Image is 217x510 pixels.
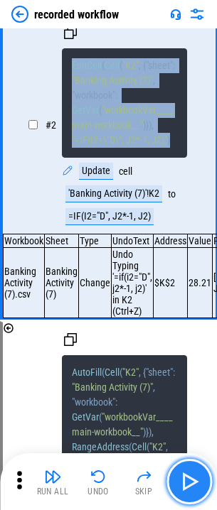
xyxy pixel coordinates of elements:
[178,470,201,493] img: Main button
[30,465,75,499] button: Run All
[120,367,122,378] span: (
[72,441,129,452] span: RangeAddress
[46,119,56,131] span: # 2
[189,277,211,288] div: 28.21
[152,119,154,131] span: ,
[122,60,139,71] span: "K2"
[105,367,120,378] span: Cell
[72,75,153,86] span: "Banking Activity (7)"
[121,465,166,499] button: Skip
[119,166,132,177] div: cell
[72,411,99,423] span: GetVar
[79,248,112,318] td: Change
[72,411,173,438] span: "workbookVar____main-workbook__"
[143,60,146,71] span: {
[65,185,162,202] div: 'Banking Activity (7)'!K2
[102,60,105,71] span: (
[132,441,147,452] span: Cell
[4,248,45,318] td: Banking Activity (7).csv
[72,89,115,101] span: "workbook"
[102,367,105,378] span: (
[105,60,120,71] span: Cell
[72,381,153,393] span: "Banking Activity (7)"
[166,441,168,452] span: ,
[170,9,181,20] img: Support
[173,60,175,71] span: :
[139,60,141,71] span: ,
[153,75,155,86] span: ,
[112,248,154,318] td: Undo Typing '=if(i2="D", j2*-1, j2)' in K2 (Ctrl+Z)
[88,487,109,496] div: Undo
[153,381,155,393] span: ,
[75,465,121,499] button: Undo
[115,89,117,101] span: :
[139,367,141,378] span: ,
[72,104,99,116] span: GetVar
[135,468,152,485] img: Skip
[72,104,173,131] span: "workbookVar____main-workbook__"
[143,426,146,438] span: )
[149,441,166,452] span: "K2"
[79,234,112,248] td: Type
[149,119,152,131] span: )
[72,60,102,71] span: EditCell
[154,234,188,248] td: Address
[135,487,153,496] div: Skip
[122,367,139,378] span: "K2"
[143,119,146,131] span: )
[188,234,213,248] td: Value
[45,248,79,318] td: Banking Activity (7)
[168,189,176,200] div: to
[112,234,154,248] td: UndoText
[99,411,102,423] span: (
[152,426,154,438] span: ,
[115,396,117,408] span: :
[154,248,188,318] td: $K$2
[34,8,119,21] div: recorded workflow
[129,441,132,452] span: (
[72,367,102,378] span: AutoFill
[143,367,146,378] span: {
[146,367,173,378] span: "sheet"
[146,119,149,131] span: }
[120,60,122,71] span: (
[79,163,113,180] div: Update
[99,104,102,116] span: (
[149,426,152,438] span: )
[147,441,149,452] span: (
[4,234,45,248] td: Workbook
[173,367,175,378] span: :
[90,468,107,485] img: Undo
[44,468,61,485] img: Run All
[65,208,154,225] div: =IF(I2="D", J2*-1, J2)
[45,234,79,248] td: Sheet
[11,6,28,23] img: Back
[146,60,173,71] span: "sheet"
[37,487,69,496] div: Run All
[146,426,149,438] span: }
[72,134,167,146] span: "=IF(I2=\"D\", J2*-1, J2)"
[167,134,170,146] span: )
[72,396,115,408] span: "workbook"
[189,6,206,23] img: Settings menu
